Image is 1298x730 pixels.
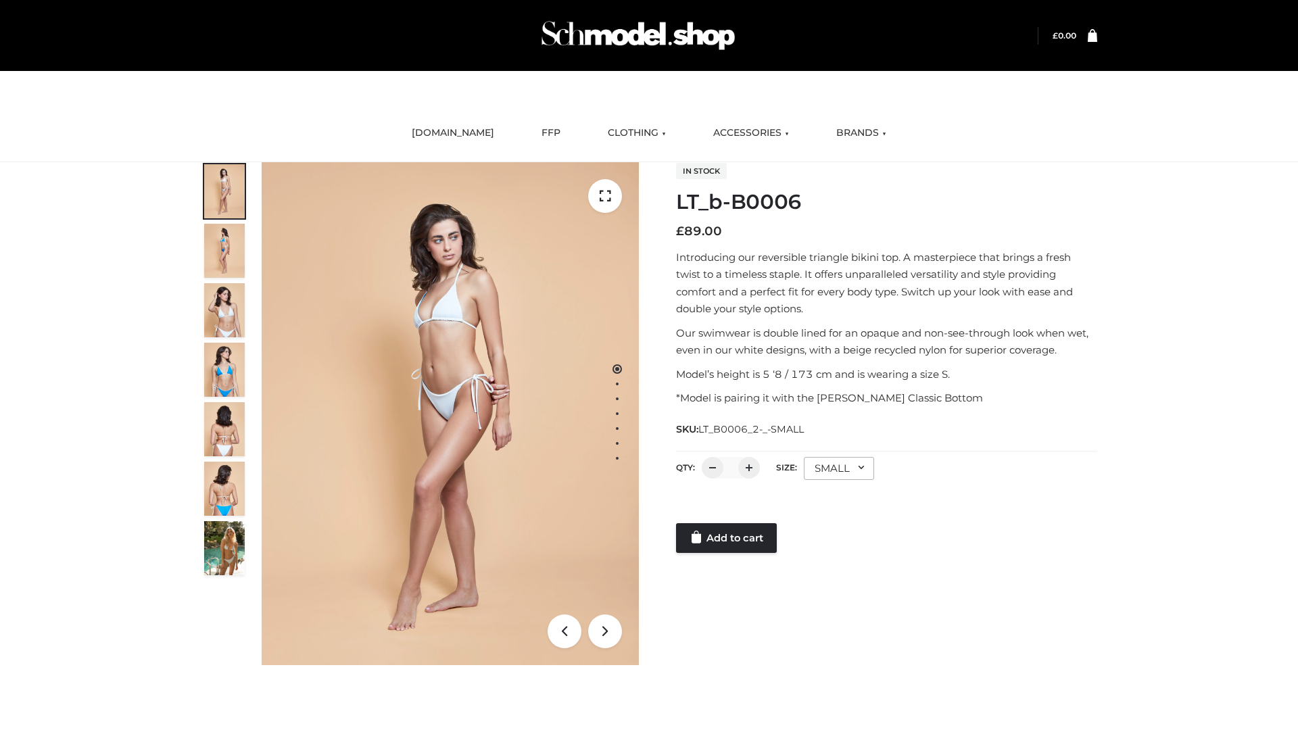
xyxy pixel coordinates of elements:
[676,163,727,179] span: In stock
[676,366,1097,383] p: Model’s height is 5 ‘8 / 173 cm and is wearing a size S.
[676,462,695,472] label: QTY:
[676,421,805,437] span: SKU:
[703,118,799,148] a: ACCESSORIES
[698,423,804,435] span: LT_B0006_2-_-SMALL
[676,324,1097,359] p: Our swimwear is double lined for an opaque and non-see-through look when wet, even in our white d...
[776,462,797,472] label: Size:
[676,389,1097,407] p: *Model is pairing it with the [PERSON_NAME] Classic Bottom
[676,190,1097,214] h1: LT_b-B0006
[204,402,245,456] img: ArielClassicBikiniTop_CloudNine_AzureSky_OW114ECO_7-scaled.jpg
[598,118,676,148] a: CLOTHING
[1053,30,1076,41] bdi: 0.00
[826,118,896,148] a: BRANDS
[531,118,571,148] a: FFP
[804,457,874,480] div: SMALL
[676,224,722,239] bdi: 89.00
[537,9,740,62] img: Schmodel Admin 964
[676,249,1097,318] p: Introducing our reversible triangle bikini top. A masterpiece that brings a fresh twist to a time...
[204,521,245,575] img: Arieltop_CloudNine_AzureSky2.jpg
[204,462,245,516] img: ArielClassicBikiniTop_CloudNine_AzureSky_OW114ECO_8-scaled.jpg
[1053,30,1076,41] a: £0.00
[676,224,684,239] span: £
[204,283,245,337] img: ArielClassicBikiniTop_CloudNine_AzureSky_OW114ECO_3-scaled.jpg
[676,523,777,553] a: Add to cart
[204,164,245,218] img: ArielClassicBikiniTop_CloudNine_AzureSky_OW114ECO_1-scaled.jpg
[1053,30,1058,41] span: £
[402,118,504,148] a: [DOMAIN_NAME]
[204,343,245,397] img: ArielClassicBikiniTop_CloudNine_AzureSky_OW114ECO_4-scaled.jpg
[204,224,245,278] img: ArielClassicBikiniTop_CloudNine_AzureSky_OW114ECO_2-scaled.jpg
[262,162,639,665] img: ArielClassicBikiniTop_CloudNine_AzureSky_OW114ECO_1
